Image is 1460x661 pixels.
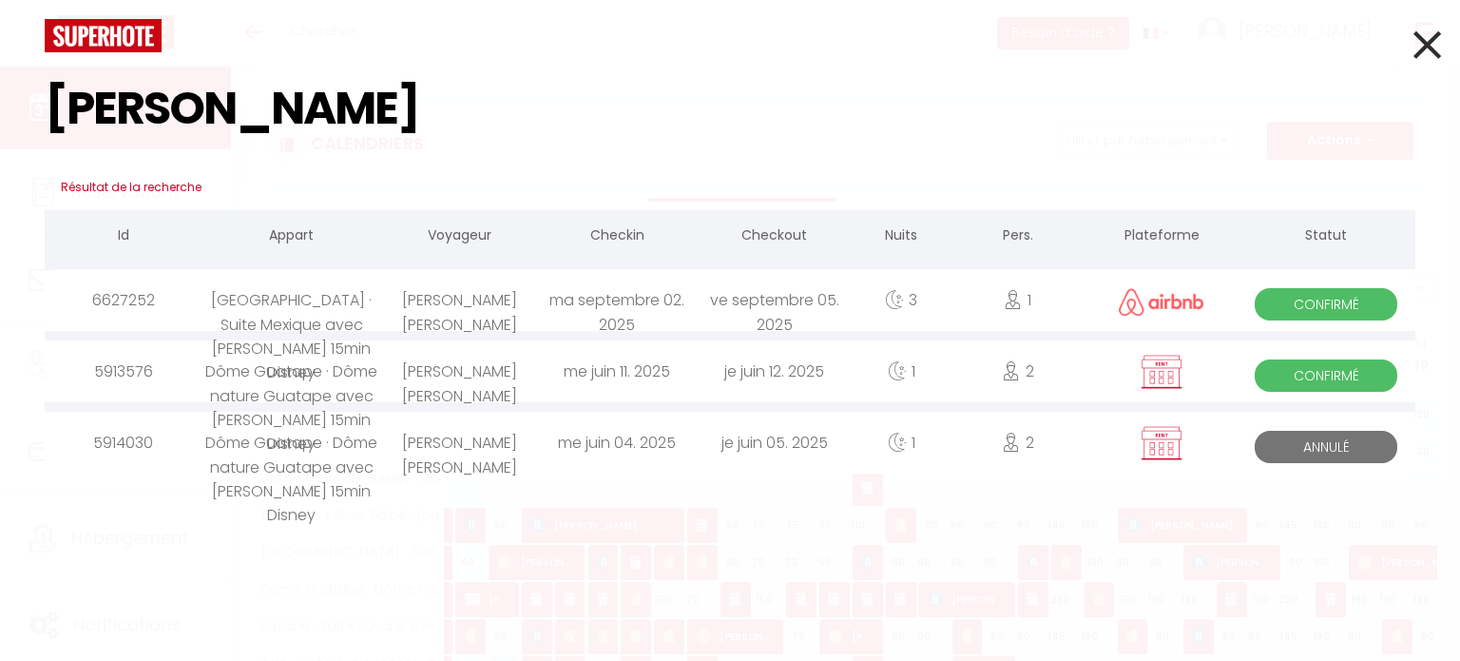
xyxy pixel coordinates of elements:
th: Plateforme [1086,210,1238,264]
span: Annulé [1255,431,1397,463]
div: [PERSON_NAME] [PERSON_NAME] [380,412,538,474]
th: Statut [1238,210,1415,264]
div: Dôme Guatape · Dôme nature Guatape avec [PERSON_NAME] 15min Disney [202,340,380,402]
div: je juin 05. 2025 [696,412,854,474]
input: Tapez pour rechercher... [45,52,1415,165]
div: 1 [950,269,1086,331]
div: je juin 12. 2025 [696,340,854,402]
button: Ouvrir le widget de chat LiveChat [15,8,72,65]
th: Id [45,210,202,264]
div: [PERSON_NAME] [PERSON_NAME] [380,269,538,331]
div: Dôme Guatape · Dôme nature Guatape avec [PERSON_NAME] 15min Disney [202,412,380,474]
div: 5914030 [45,412,202,474]
h3: Résultat de la recherche [45,165,1415,210]
div: 2 [950,340,1086,402]
span: Confirmé [1255,360,1397,392]
th: Checkout [696,210,854,264]
div: me juin 04. 2025 [538,412,696,474]
div: 1 [854,340,950,402]
div: ma septembre 02. 2025 [538,269,696,331]
div: 3 [854,269,950,331]
div: 2 [950,412,1086,474]
div: [GEOGRAPHIC_DATA] · Suite Mexique avec [PERSON_NAME] 15min Disney [202,269,380,331]
div: 1 [854,412,950,474]
th: Appart [202,210,380,264]
th: Voyageur [380,210,538,264]
th: Pers. [950,210,1086,264]
img: airbnb2.png [1119,288,1204,316]
div: [PERSON_NAME] [PERSON_NAME] [380,340,538,402]
div: ve septembre 05. 2025 [696,269,854,331]
div: me juin 11. 2025 [538,340,696,402]
img: rent.png [1138,425,1185,461]
img: logo [45,19,162,52]
th: Nuits [854,210,950,264]
span: Confirmé [1255,288,1397,321]
img: rent.png [1138,354,1185,390]
div: 6627252 [45,269,202,331]
div: 5913576 [45,340,202,402]
th: Checkin [538,210,696,264]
